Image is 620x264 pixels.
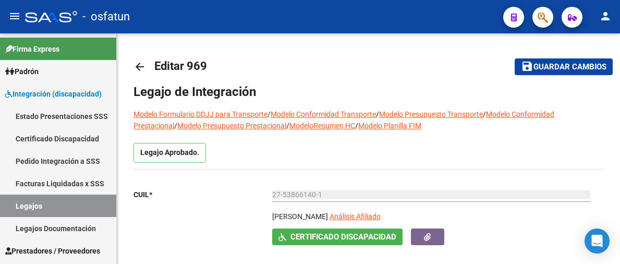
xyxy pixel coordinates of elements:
[330,212,381,221] span: Análisis Afiliado
[133,83,603,100] h1: Legajo de Integración
[272,211,328,222] p: [PERSON_NAME]
[272,229,403,245] button: Certificado Discapacidad
[515,58,613,75] button: Guardar cambios
[133,110,268,118] a: Modelo Formulario DDJJ para Transporte
[271,110,376,118] a: Modelo Conformidad Transporte
[5,43,59,55] span: Firma Express
[533,63,606,72] span: Guardar cambios
[5,88,102,100] span: Integración (discapacidad)
[133,189,272,200] p: CUIL
[585,229,610,254] div: Open Intercom Messenger
[177,122,286,130] a: Modelo Presupuesto Prestacional
[289,122,355,130] a: ModeloResumen HC
[599,10,612,22] mat-icon: person
[8,10,21,22] mat-icon: menu
[154,59,207,73] span: Editar 969
[133,143,206,163] p: Legajo Aprobado.
[5,66,39,77] span: Padrón
[521,60,533,73] mat-icon: save
[290,233,396,242] span: Certificado Discapacidad
[358,122,421,130] a: Modelo Planilla FIM
[5,245,100,257] span: Prestadores / Proveedores
[379,110,483,118] a: Modelo Presupuesto Transporte
[82,5,130,28] span: - osfatun
[133,61,146,73] mat-icon: arrow_back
